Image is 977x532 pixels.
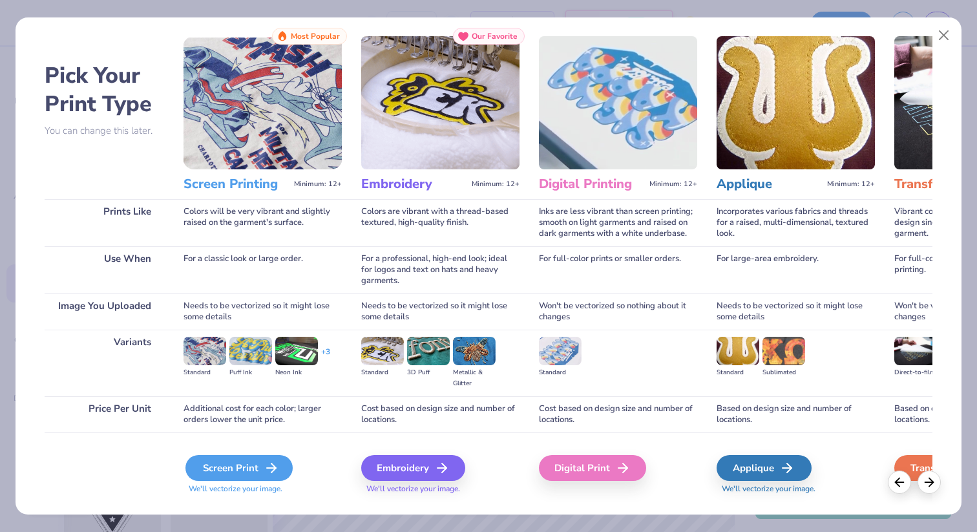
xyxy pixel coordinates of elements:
div: Standard [184,367,226,378]
div: For a professional, high-end look; ideal for logos and text on hats and heavy garments. [361,246,520,293]
div: Incorporates various fabrics and threads for a raised, multi-dimensional, textured look. [717,199,875,246]
img: Standard [184,337,226,365]
div: Direct-to-film [894,367,937,378]
img: Standard [717,337,759,365]
img: 3D Puff [407,337,450,365]
div: Screen Print [185,455,293,481]
span: We'll vectorize your image. [361,484,520,495]
span: Minimum: 12+ [472,180,520,189]
div: Use When [45,246,164,293]
div: Colors will be very vibrant and slightly raised on the garment's surface. [184,199,342,246]
span: Minimum: 12+ [827,180,875,189]
div: Digital Print [539,455,646,481]
img: Standard [539,337,582,365]
h2: Pick Your Print Type [45,61,164,118]
img: Screen Printing [184,36,342,169]
div: Needs to be vectorized so it might lose some details [361,293,520,330]
div: Cost based on design size and number of locations. [361,396,520,432]
p: You can change this later. [45,125,164,136]
div: Needs to be vectorized so it might lose some details [717,293,875,330]
h3: Digital Printing [539,176,644,193]
div: Cost based on design size and number of locations. [539,396,697,432]
div: Neon Ink [275,367,318,378]
div: Metallic & Glitter [453,367,496,389]
span: Most Popular [291,32,340,41]
img: Puff Ink [229,337,272,365]
div: 3D Puff [407,367,450,378]
img: Digital Printing [539,36,697,169]
div: Puff Ink [229,367,272,378]
div: For a classic look or large order. [184,246,342,293]
div: Standard [539,367,582,378]
h3: Screen Printing [184,176,289,193]
span: Our Favorite [472,32,518,41]
div: Additional cost for each color; larger orders lower the unit price. [184,396,342,432]
div: Applique [717,455,812,481]
img: Neon Ink [275,337,318,365]
div: For large-area embroidery. [717,246,875,293]
div: Prints Like [45,199,164,246]
img: Direct-to-film [894,337,937,365]
div: Embroidery [361,455,465,481]
div: + 3 [321,346,330,368]
span: Minimum: 12+ [649,180,697,189]
div: Standard [361,367,404,378]
img: Applique [717,36,875,169]
div: Image You Uploaded [45,293,164,330]
div: Standard [717,367,759,378]
div: Sublimated [762,367,805,378]
span: We'll vectorize your image. [184,484,342,495]
div: Colors are vibrant with a thread-based textured, high-quality finish. [361,199,520,246]
div: Variants [45,330,164,396]
div: Needs to be vectorized so it might lose some details [184,293,342,330]
h3: Applique [717,176,822,193]
div: For full-color prints or smaller orders. [539,246,697,293]
h3: Embroidery [361,176,467,193]
span: We'll vectorize your image. [717,484,875,495]
div: Inks are less vibrant than screen printing; smooth on light garments and raised on dark garments ... [539,199,697,246]
span: Minimum: 12+ [294,180,342,189]
img: Standard [361,337,404,365]
img: Sublimated [762,337,805,365]
div: Based on design size and number of locations. [717,396,875,432]
button: Close [932,23,956,48]
div: Won't be vectorized so nothing about it changes [539,293,697,330]
div: Price Per Unit [45,396,164,432]
img: Embroidery [361,36,520,169]
img: Metallic & Glitter [453,337,496,365]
